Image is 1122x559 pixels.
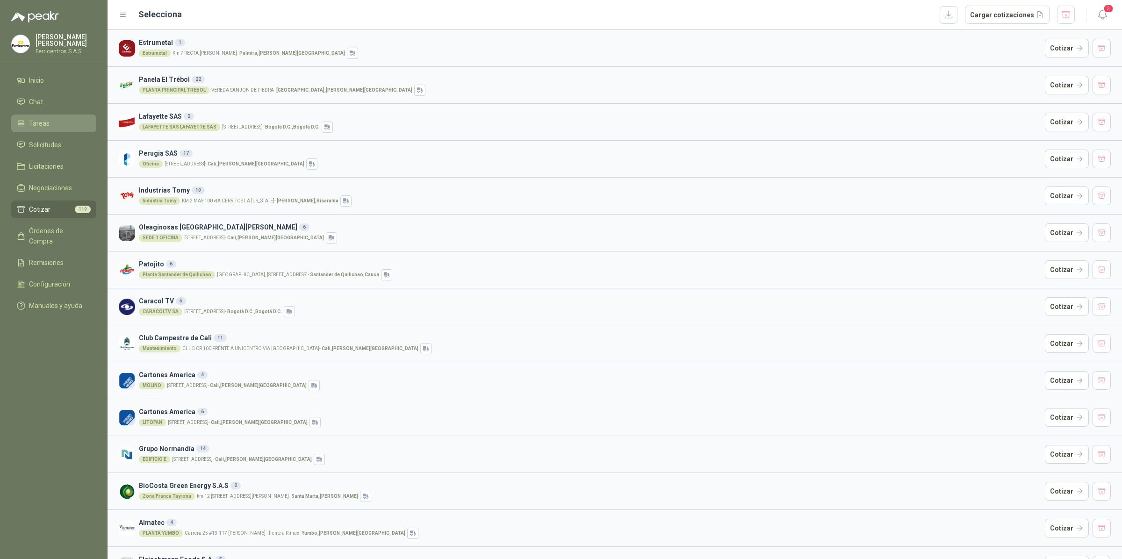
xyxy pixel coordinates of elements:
[138,8,182,21] h2: Selecciona
[1045,260,1089,279] a: Cotizar
[139,407,1041,417] h3: Cartones America
[36,34,96,47] p: [PERSON_NAME] [PERSON_NAME]
[168,420,308,425] p: [STREET_ADDRESS] -
[1045,76,1089,94] button: Cotizar
[310,272,379,277] strong: Santander de Quilichao , Cauca
[197,371,208,379] div: 4
[291,494,358,499] strong: Santa Marta , [PERSON_NAME]
[175,39,185,46] div: 1
[180,150,193,157] div: 17
[139,419,166,426] div: LITOFAN
[29,279,70,289] span: Configuración
[139,222,1041,232] h3: Oleaginosas [GEOGRAPHIC_DATA][PERSON_NAME]
[197,408,208,416] div: 6
[11,11,59,22] img: Logo peakr
[208,161,304,166] strong: Cali , [PERSON_NAME][GEOGRAPHIC_DATA]
[11,201,96,218] a: Cotizar119
[192,186,205,194] div: 10
[139,517,1041,528] h3: Almatec
[1094,7,1111,23] button: 3
[185,531,405,536] p: Carrera 25 #13-117 [PERSON_NAME] - frente a Rimax -
[277,198,338,203] strong: [PERSON_NAME] , Risaralda
[139,50,171,57] div: Estrumetal
[211,88,412,93] p: VEREDA SANJON DE PIEDRA -
[139,493,195,500] div: Zona Franca Tayrona
[119,299,135,315] img: Company Logo
[11,72,96,89] a: Inicio
[214,334,227,342] div: 11
[29,118,50,129] span: Tareas
[119,373,135,389] img: Company Logo
[196,445,209,452] div: 14
[230,482,241,489] div: 2
[119,483,135,500] img: Company Logo
[119,188,135,204] img: Company Logo
[239,50,345,56] strong: Palmira , [PERSON_NAME][GEOGRAPHIC_DATA]
[139,456,170,463] div: EDIFICIO E
[1045,150,1089,168] button: Cotizar
[29,75,44,86] span: Inicio
[119,446,135,463] img: Company Logo
[322,346,418,351] strong: Cali , [PERSON_NAME][GEOGRAPHIC_DATA]
[119,336,135,352] img: Company Logo
[1045,223,1089,242] button: Cotizar
[139,271,215,279] div: Planta Santander de Quilichao
[1045,482,1089,501] button: Cotizar
[11,254,96,272] a: Remisiones
[119,114,135,130] img: Company Logo
[172,457,312,462] p: [STREET_ADDRESS] -
[139,444,1041,454] h3: Grupo Normandía
[29,140,61,150] span: Solicitudes
[227,235,324,240] strong: Cali , [PERSON_NAME][GEOGRAPHIC_DATA]
[139,296,1041,306] h3: Caracol TV
[184,236,324,240] p: [STREET_ADDRESS] -
[139,530,183,537] div: PLANTA YUMBO
[182,199,338,203] p: KM 2 MAS 100 vIA CERRITOS LA [US_STATE] -
[215,457,312,462] strong: Cali , [PERSON_NAME][GEOGRAPHIC_DATA]
[29,226,87,246] span: Órdenes de Compra
[1045,371,1089,390] button: Cotizar
[139,185,1041,195] h3: Industrias Tomy
[139,37,1041,48] h3: Estrumetal
[276,87,412,93] strong: [GEOGRAPHIC_DATA] , [PERSON_NAME][GEOGRAPHIC_DATA]
[11,297,96,315] a: Manuales y ayuda
[173,51,345,56] p: Km 7 RECTA [PERSON_NAME] -
[139,123,220,131] div: LAFAYETTE SAS LAFAYETTE SAS
[11,222,96,250] a: Órdenes de Compra
[217,272,379,277] p: [GEOGRAPHIC_DATA], [STREET_ADDRESS] -
[299,223,309,231] div: 6
[75,206,91,213] span: 119
[119,262,135,278] img: Company Logo
[29,258,64,268] span: Remisiones
[1045,408,1089,427] button: Cotizar
[1045,39,1089,57] button: Cotizar
[166,260,176,268] div: 6
[139,160,163,168] div: Oficina
[1045,186,1089,205] a: Cotizar
[265,124,320,129] strong: Bogotá D.C. , Bogotá D.C.
[1045,297,1089,316] button: Cotizar
[1045,113,1089,131] button: Cotizar
[119,151,135,167] img: Company Logo
[12,35,29,53] img: Company Logo
[11,136,96,154] a: Solicitudes
[139,197,180,205] div: Industria Tomy
[119,520,135,537] img: Company Logo
[166,519,177,526] div: 4
[139,148,1041,158] h3: Perugia SAS
[1045,334,1089,353] button: Cotizar
[119,77,135,93] img: Company Logo
[119,409,135,426] img: Company Logo
[139,234,182,242] div: SEDE 1 OFICINA
[139,382,165,389] div: MOLINO
[11,179,96,197] a: Negociaciones
[11,115,96,132] a: Tareas
[29,161,64,172] span: Licitaciones
[11,158,96,175] a: Licitaciones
